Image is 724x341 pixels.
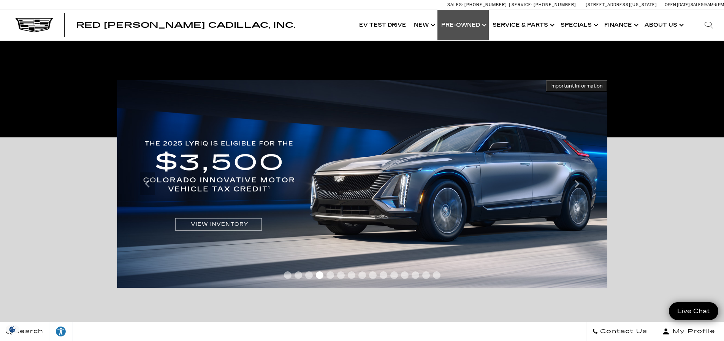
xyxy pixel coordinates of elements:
[641,10,686,40] a: About Us
[284,271,292,279] span: Go to slide 1
[316,271,323,279] span: Go to slide 4
[665,2,690,7] span: Open [DATE]
[412,271,419,279] span: Go to slide 13
[447,3,509,7] a: Sales: [PHONE_NUMBER]
[704,2,724,7] span: 9 AM-6 PM
[447,2,463,7] span: Sales:
[670,326,715,337] span: My Profile
[380,271,387,279] span: Go to slide 10
[691,2,704,7] span: Sales:
[600,10,641,40] a: Finance
[305,271,313,279] span: Go to slide 3
[569,172,585,195] div: Next
[117,80,607,288] img: THE 2025 LYRIQ IS ELIGIBLE FOR THE $3,500 COLORADO INNOVATIVE MOTOR VEHICLE TAX CREDIT
[598,326,647,337] span: Contact Us
[76,21,295,29] a: Red [PERSON_NAME] Cadillac, Inc.
[355,10,410,40] a: EV Test Drive
[49,322,73,341] a: Explore your accessibility options
[694,10,724,40] div: Search
[546,80,607,92] button: Important Information
[586,2,657,7] a: [STREET_ADDRESS][US_STATE]
[49,326,72,337] div: Explore your accessibility options
[550,83,603,89] span: Important Information
[437,10,489,40] a: Pre-Owned
[534,2,576,7] span: [PHONE_NUMBER]
[4,325,21,333] img: Opt-Out Icon
[422,271,430,279] span: Go to slide 14
[669,302,718,320] a: Live Chat
[76,21,295,30] span: Red [PERSON_NAME] Cadillac, Inc.
[512,2,532,7] span: Service:
[489,10,557,40] a: Service & Parts
[401,271,409,279] span: Go to slide 12
[390,271,398,279] span: Go to slide 11
[410,10,437,40] a: New
[653,322,724,341] button: Open user profile menu
[15,18,53,32] img: Cadillac Dark Logo with Cadillac White Text
[433,271,440,279] span: Go to slide 15
[326,271,334,279] span: Go to slide 5
[348,271,355,279] span: Go to slide 7
[557,10,600,40] a: Specials
[295,271,302,279] span: Go to slide 2
[673,307,714,316] span: Live Chat
[586,322,653,341] a: Contact Us
[464,2,507,7] span: [PHONE_NUMBER]
[509,3,578,7] a: Service: [PHONE_NUMBER]
[4,325,21,333] section: Click to Open Cookie Consent Modal
[140,172,155,195] div: Previous
[369,271,377,279] span: Go to slide 9
[337,271,345,279] span: Go to slide 6
[358,271,366,279] span: Go to slide 8
[12,326,43,337] span: Search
